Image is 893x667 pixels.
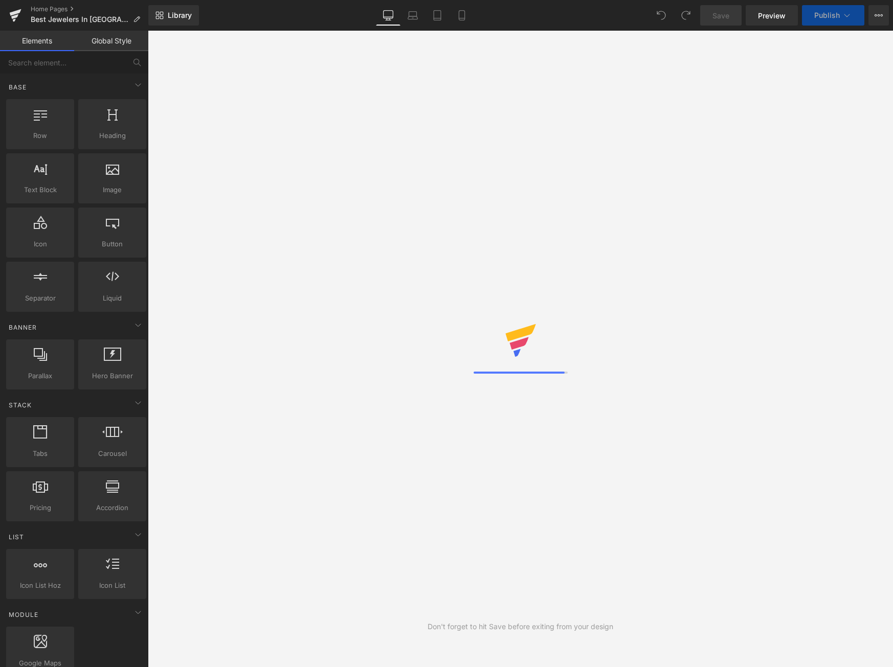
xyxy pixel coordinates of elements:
div: Don't forget to hit Save before exiting from your design [428,621,613,632]
a: Mobile [450,5,474,26]
span: Separator [9,293,71,304]
span: Hero Banner [81,371,143,381]
span: Pricing [9,502,71,513]
span: Library [168,11,192,20]
a: Global Style [74,31,148,51]
span: Button [81,239,143,249]
span: Module [8,610,39,619]
a: Laptop [400,5,425,26]
button: Undo [651,5,672,26]
a: New Library [148,5,199,26]
span: Base [8,82,28,92]
a: Desktop [376,5,400,26]
span: Text Block [9,185,71,195]
span: Parallax [9,371,71,381]
span: List [8,532,25,542]
a: Home Pages [31,5,148,13]
span: Image [81,185,143,195]
span: Heading [81,130,143,141]
span: Tabs [9,448,71,459]
span: Row [9,130,71,141]
button: More [868,5,889,26]
span: Liquid [81,293,143,304]
span: Preview [758,10,786,21]
span: Icon List [81,580,143,591]
span: Accordion [81,502,143,513]
span: Icon [9,239,71,249]
button: Redo [676,5,696,26]
span: Stack [8,400,33,410]
span: Carousel [81,448,143,459]
a: Preview [746,5,798,26]
span: Publish [814,11,840,19]
span: Best Jewelers In [GEOGRAPHIC_DATA] [31,15,129,24]
span: Banner [8,323,38,332]
span: Save [712,10,729,21]
button: Publish [802,5,864,26]
span: Icon List Hoz [9,580,71,591]
a: Tablet [425,5,450,26]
